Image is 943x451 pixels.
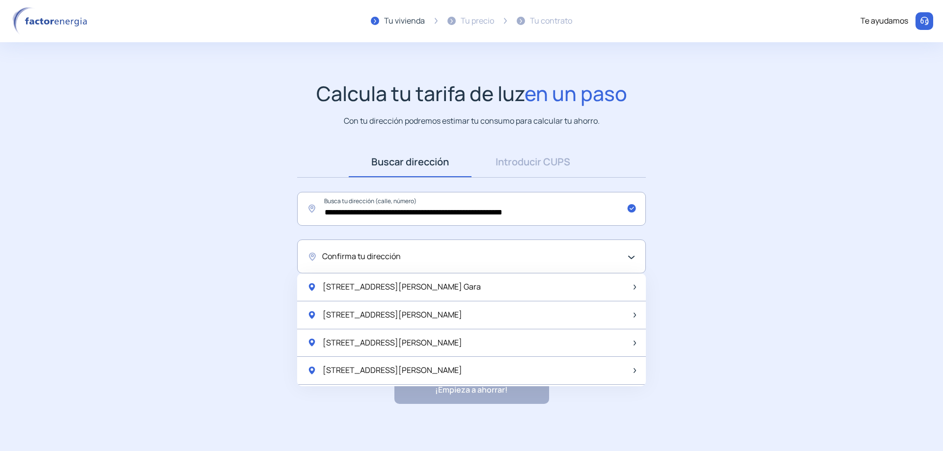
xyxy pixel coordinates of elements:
[634,313,636,318] img: arrow-next-item.svg
[307,282,317,292] img: location-pin-green.svg
[10,7,93,35] img: logo factor
[461,15,494,27] div: Tu precio
[530,15,572,27] div: Tu contrato
[634,368,636,373] img: arrow-next-item.svg
[471,147,594,177] a: Introducir CUPS
[316,81,627,106] h1: Calcula tu tarifa de luz
[634,341,636,345] img: arrow-next-item.svg
[322,250,401,263] span: Confirma tu dirección
[323,337,462,349] span: [STREET_ADDRESS][PERSON_NAME]
[384,15,425,27] div: Tu vivienda
[307,310,317,320] img: location-pin-green.svg
[323,309,462,321] span: [STREET_ADDRESS][PERSON_NAME]
[344,115,600,127] p: Con tu dirección podremos estimar tu consumo para calcular tu ahorro.
[349,147,471,177] a: Buscar dirección
[307,338,317,347] img: location-pin-green.svg
[525,80,627,107] span: en un paso
[323,281,481,293] span: [STREET_ADDRESS][PERSON_NAME] Gara
[634,285,636,290] img: arrow-next-item.svg
[323,364,462,377] span: [STREET_ADDRESS][PERSON_NAME]
[860,15,908,27] div: Te ayudamos
[307,366,317,375] img: location-pin-green.svg
[919,16,929,26] img: llamar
